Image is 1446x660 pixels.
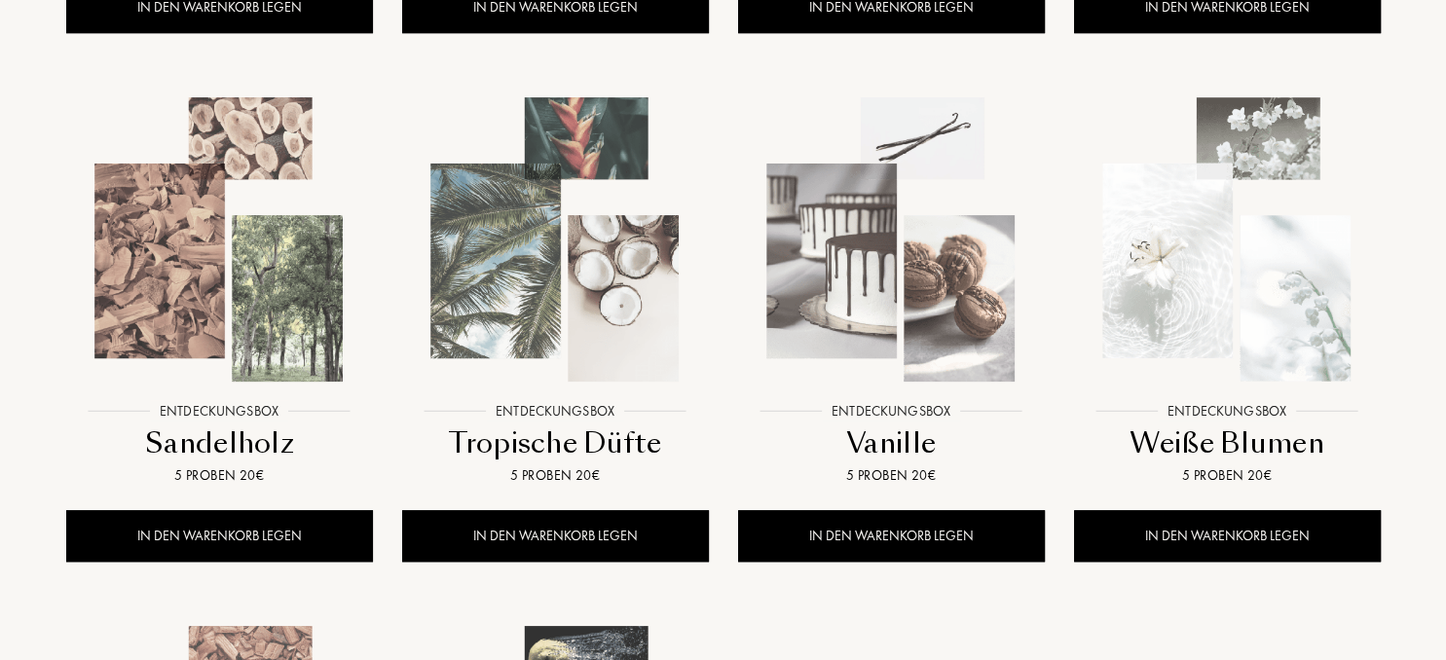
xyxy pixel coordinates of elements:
[1074,510,1381,562] div: IN DEN WARENKORB LEGEN
[410,465,701,486] div: 5 Proben 20€
[68,89,371,391] img: Sandelholz
[740,89,1043,391] img: Vanille
[1076,89,1379,391] img: Weiße Blumen
[402,510,709,562] div: IN DEN WARENKORB LEGEN
[404,89,707,391] img: Tropische Düfte
[746,465,1037,486] div: 5 Proben 20€
[1082,465,1373,486] div: 5 Proben 20€
[66,510,373,562] div: IN DEN WARENKORB LEGEN
[74,465,365,486] div: 5 Proben 20€
[738,510,1045,562] div: IN DEN WARENKORB LEGEN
